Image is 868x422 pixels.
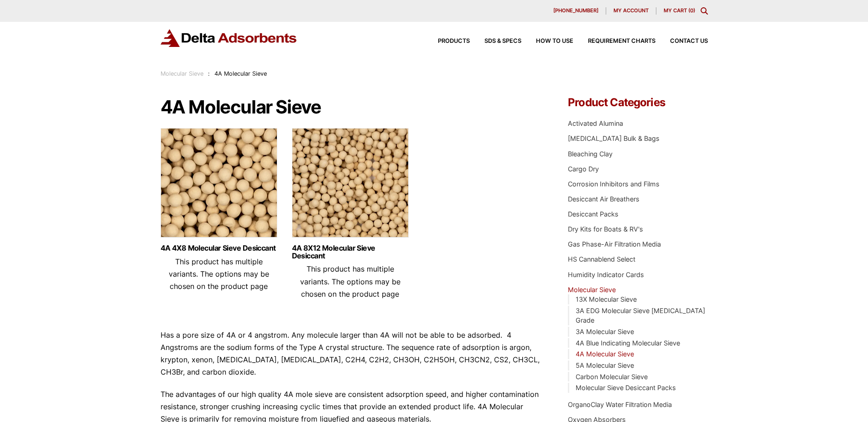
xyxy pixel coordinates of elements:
[161,97,541,117] h1: 4A Molecular Sieve
[568,180,660,188] a: Corrosion Inhibitors and Films
[161,70,203,77] a: Molecular Sieve
[169,257,269,291] span: This product has multiple variants. The options may be chosen on the product page
[573,38,655,44] a: Requirement Charts
[568,401,672,408] a: OrganoClay Water Filtration Media
[576,373,648,381] a: Carbon Molecular Sieve
[576,328,634,335] a: 3A Molecular Sieve
[568,286,616,293] a: Molecular Sieve
[576,384,676,391] a: Molecular Sieve Desiccant Packs
[568,271,644,278] a: Humidity Indicator Cards
[423,38,470,44] a: Products
[568,165,599,173] a: Cargo Dry
[576,339,680,347] a: 4A Blue Indicating Molecular Sieve
[568,119,623,127] a: Activated Alumina
[670,38,708,44] span: Contact Us
[553,8,598,13] span: [PHONE_NUMBER]
[214,70,267,77] span: 4A Molecular Sieve
[484,38,521,44] span: SDS & SPECS
[576,361,634,369] a: 5A Molecular Sieve
[568,97,707,108] h4: Product Categories
[568,134,660,142] a: [MEDICAL_DATA] Bulk & Bags
[664,7,695,14] a: My Cart (0)
[701,7,708,15] div: Toggle Modal Content
[588,38,655,44] span: Requirement Charts
[655,38,708,44] a: Contact Us
[568,225,643,233] a: Dry Kits for Boats & RV's
[606,7,656,15] a: My account
[470,38,521,44] a: SDS & SPECS
[576,350,634,358] a: 4A Molecular Sieve
[161,244,277,252] a: 4A 4X8 Molecular Sieve Desiccant
[568,240,661,248] a: Gas Phase-Air Filtration Media
[521,38,573,44] a: How to Use
[568,255,635,263] a: HS Cannablend Select
[613,8,649,13] span: My account
[161,329,541,379] p: Has a pore size of 4A or 4 angstrom. Any molecule larger than 4A will not be able to be adsorbed....
[161,29,297,47] img: Delta Adsorbents
[568,195,639,203] a: Desiccant Air Breathers
[208,70,210,77] span: :
[536,38,573,44] span: How to Use
[576,295,637,303] a: 13X Molecular Sieve
[568,210,619,218] a: Desiccant Packs
[690,7,693,14] span: 0
[300,264,400,298] span: This product has multiple variants. The options may be chosen on the product page
[568,150,613,158] a: Bleaching Clay
[546,7,606,15] a: [PHONE_NUMBER]
[438,38,470,44] span: Products
[292,244,409,260] a: 4A 8X12 Molecular Sieve Desiccant
[576,307,705,324] a: 3A EDG Molecular Sieve [MEDICAL_DATA] Grade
